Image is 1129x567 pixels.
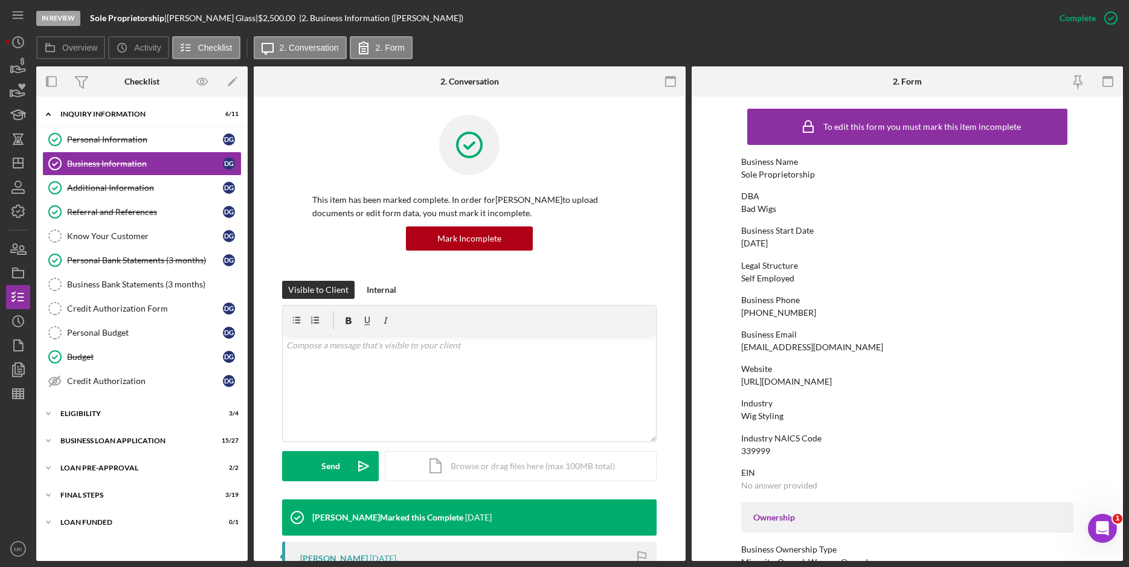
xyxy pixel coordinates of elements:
div: ELIGIBILITY [60,410,208,417]
div: Ownership [753,513,1061,522]
a: Credit AuthorizationDG [42,369,242,393]
div: Bad Wigs [741,204,776,214]
div: 3 / 4 [217,410,239,417]
label: 2. Form [376,43,405,53]
iframe: Intercom live chat [1088,514,1117,543]
div: Visible to Client [288,281,349,299]
div: Legal Structure [741,261,1073,271]
div: [EMAIL_ADDRESS][DOMAIN_NAME] [741,342,883,352]
label: Checklist [198,43,233,53]
div: Sole Proprietorship [741,170,815,179]
div: Referral and References [67,207,223,217]
button: Send [282,451,379,481]
b: Sole Proprietorship [90,13,164,23]
div: 0 / 1 [217,519,239,526]
div: D G [223,303,235,315]
div: 2. Form [893,77,922,86]
div: D G [223,254,235,266]
div: Know Your Customer [67,231,223,241]
div: Internal [367,281,396,299]
div: Website [741,364,1073,374]
a: Know Your CustomerDG [42,224,242,248]
div: Business Phone [741,295,1073,305]
div: To edit this form you must mark this item incomplete [823,122,1021,132]
button: Complete [1047,6,1123,30]
div: In Review [36,11,80,26]
div: [PERSON_NAME] Marked this Complete [312,513,463,522]
div: Checklist [124,77,159,86]
div: | [90,13,167,23]
div: Complete [1060,6,1096,30]
div: LOAN FUNDED [60,519,208,526]
div: 2. Conversation [440,77,499,86]
div: INQUIRY INFORMATION [60,111,208,118]
a: Business InformationDG [42,152,242,176]
div: | 2. Business Information ([PERSON_NAME]) [299,13,463,23]
label: 2. Conversation [280,43,339,53]
div: D G [223,133,235,146]
div: Personal Information [67,135,223,144]
button: Checklist [172,36,240,59]
div: Industry NAICS Code [741,434,1073,443]
div: Additional Information [67,183,223,193]
a: Referral and ReferencesDG [42,200,242,224]
div: Credit Authorization [67,376,223,386]
div: Business Information [67,159,223,168]
div: [URL][DOMAIN_NAME] [741,377,832,386]
div: Self Employed [741,274,794,283]
div: 2 / 2 [217,464,239,472]
div: Budget [67,352,223,362]
div: [PHONE_NUMBER] [741,308,816,318]
div: Industry [741,399,1073,408]
span: 1 [1113,514,1122,524]
div: Personal Bank Statements (3 months) [67,255,223,265]
button: Overview [36,36,105,59]
button: 2. Conversation [254,36,347,59]
button: 2. Form [350,36,413,59]
button: Visible to Client [282,281,355,299]
a: Personal Bank Statements (3 months)DG [42,248,242,272]
div: DBA [741,191,1073,201]
div: Wig Styling [741,411,783,421]
div: Business Start Date [741,226,1073,235]
div: BUSINESS LOAN APPLICATION [60,437,208,444]
div: 339999 [741,446,770,456]
a: Personal InformationDG [42,127,242,152]
div: FINAL STEPS [60,492,208,499]
div: $2,500.00 [258,13,299,23]
div: EIN [741,468,1073,478]
div: D G [223,182,235,194]
div: 15 / 27 [217,437,239,444]
div: Credit Authorization Form [67,304,223,313]
div: Minority-Owned, Woman-Owned [741,557,868,567]
a: Credit Authorization FormDG [42,296,242,321]
div: Business Ownership Type [741,545,1073,554]
div: [DATE] [741,239,768,248]
button: Internal [361,281,402,299]
a: BudgetDG [42,345,242,369]
div: LOAN PRE-APPROVAL [60,464,208,472]
label: Activity [134,43,161,53]
button: Mark Incomplete [406,226,533,251]
time: 2025-07-02 17:43 [370,554,396,563]
div: D G [223,206,235,218]
div: Business Name [741,157,1073,167]
div: [PERSON_NAME] [300,554,368,563]
div: Mark Incomplete [437,226,501,251]
text: MK [14,546,23,553]
div: Personal Budget [67,328,223,338]
label: Overview [62,43,97,53]
div: [PERSON_NAME] Glass | [167,13,258,23]
div: D G [223,158,235,170]
div: Send [321,451,340,481]
div: D G [223,351,235,363]
div: No answer provided [741,481,817,490]
div: D G [223,230,235,242]
div: D G [223,375,235,387]
div: 6 / 11 [217,111,239,118]
button: MK [6,537,30,561]
div: 3 / 19 [217,492,239,499]
div: Business Email [741,330,1073,339]
a: Additional InformationDG [42,176,242,200]
div: D G [223,327,235,339]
